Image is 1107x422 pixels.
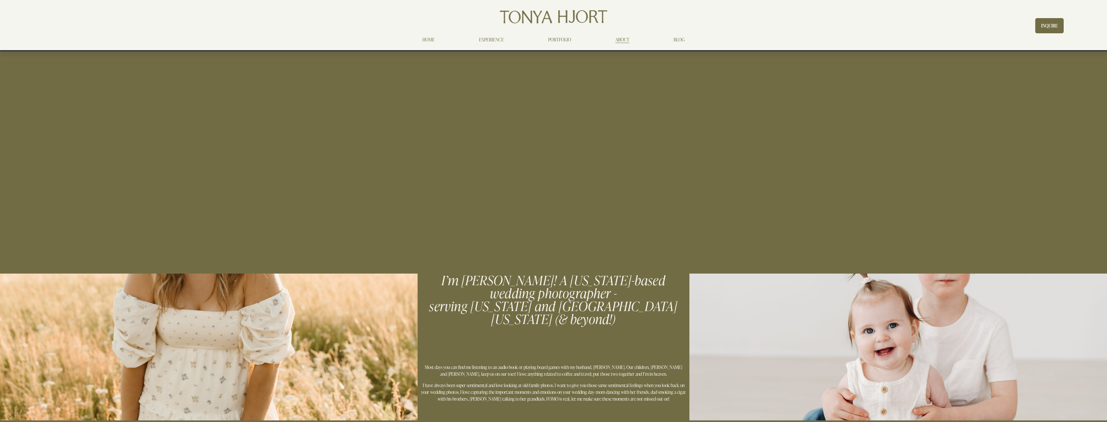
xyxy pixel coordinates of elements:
a: PORTFOLIO [548,36,571,44]
a: HOME [422,36,435,44]
span: serving [US_STATE] and [GEOGRAPHIC_DATA][US_STATE] (& beyond!) [429,298,677,327]
a: BLOG [674,36,685,44]
a: EXPERIENCE [479,36,504,44]
a: INQUIRE [1035,18,1064,33]
a: ABOUT [615,36,629,44]
p: Most days you can find me listening to an audio book or playing board games with my husband, [PER... [421,364,686,377]
img: Tonya Hjort [498,8,609,26]
p: I have always been super sentimental and love looking at old family photos. I want to give you th... [421,382,686,402]
span: I’m [PERSON_NAME]! A [US_STATE]-based wedding photographer - [442,272,668,301]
